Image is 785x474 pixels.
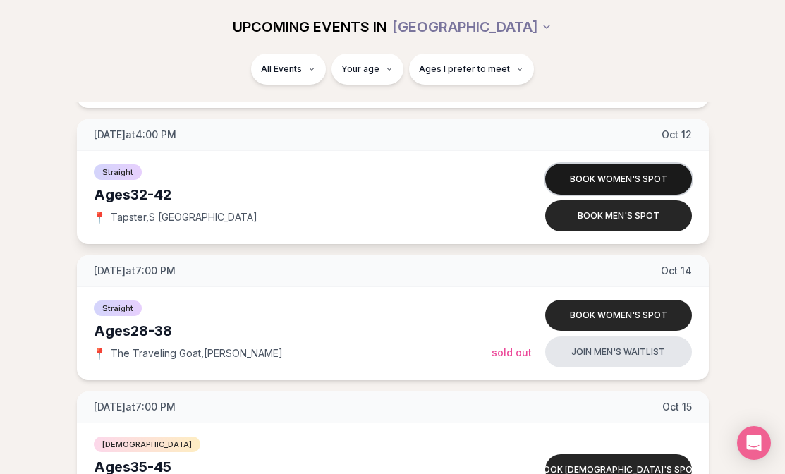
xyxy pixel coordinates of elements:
[94,348,105,359] span: 📍
[545,164,692,195] button: Book women's spot
[737,426,771,460] div: Open Intercom Messenger
[111,346,283,360] span: The Traveling Goat , [PERSON_NAME]
[94,321,492,341] div: Ages 28-38
[94,212,105,223] span: 📍
[662,400,692,414] span: Oct 15
[419,63,510,75] span: Ages I prefer to meet
[111,210,257,224] span: Tapster , S [GEOGRAPHIC_DATA]
[545,200,692,231] button: Book men's spot
[261,63,302,75] span: All Events
[251,54,326,85] button: All Events
[94,300,142,316] span: Straight
[233,17,387,37] span: UPCOMING EVENTS IN
[94,437,200,452] span: [DEMOGRAPHIC_DATA]
[392,11,552,42] button: [GEOGRAPHIC_DATA]
[409,54,534,85] button: Ages I prefer to meet
[341,63,379,75] span: Your age
[94,400,176,414] span: [DATE] at 7:00 PM
[545,336,692,367] button: Join men's waitlist
[94,164,142,180] span: Straight
[662,128,692,142] span: Oct 12
[94,128,176,142] span: [DATE] at 4:00 PM
[94,264,176,278] span: [DATE] at 7:00 PM
[331,54,403,85] button: Your age
[492,346,532,358] span: Sold Out
[661,264,692,278] span: Oct 14
[94,185,492,205] div: Ages 32-42
[545,300,692,331] button: Book women's spot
